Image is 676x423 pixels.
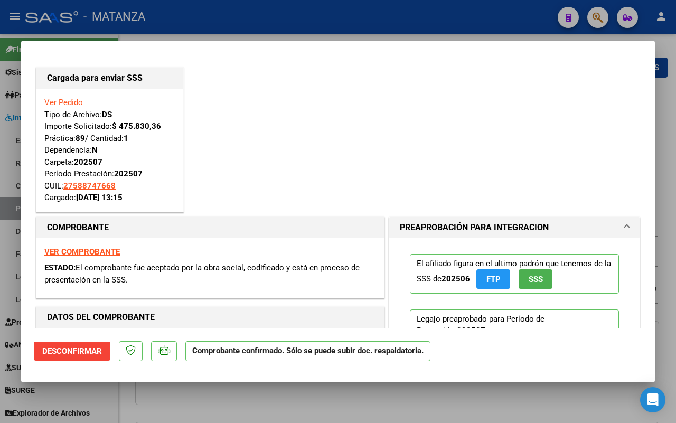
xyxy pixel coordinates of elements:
[44,263,76,272] span: ESTADO:
[34,342,110,361] button: Desconfirmar
[92,145,98,155] strong: N
[640,387,665,412] div: Open Intercom Messenger
[112,121,161,131] strong: $ 475.830,36
[47,72,173,84] h1: Cargada para enviar SSS
[44,98,83,107] a: Ver Pedido
[389,217,640,238] mat-expansion-panel-header: PREAPROBACIÓN PARA INTEGRACION
[519,269,552,289] button: SSS
[44,247,120,257] a: VER COMPROBANTE
[47,312,155,322] strong: DATOS DEL COMPROBANTE
[400,221,549,234] h1: PREAPROBACIÓN PARA INTEGRACION
[44,263,360,285] span: El comprobante fue aceptado por la obra social, codificado y está en proceso de presentación en l...
[185,341,430,362] p: Comprobante confirmado. Sólo se puede subir doc. respaldatoria.
[63,181,116,191] span: 27588747668
[529,275,543,284] span: SSS
[476,269,510,289] button: FTP
[457,326,485,335] strong: 202507
[114,169,143,178] strong: 202507
[44,97,175,204] div: Tipo de Archivo: Importe Solicitado: Práctica: / Cantidad: Dependencia: Carpeta: Período Prestaci...
[102,110,112,119] strong: DS
[47,222,109,232] strong: COMPROBANTE
[42,346,102,356] span: Desconfirmar
[74,157,102,167] strong: 202507
[124,134,128,143] strong: 1
[76,193,123,202] strong: [DATE] 13:15
[410,254,619,294] p: El afiliado figura en el ultimo padrón que tenemos de la SSS de
[442,274,470,284] strong: 202506
[486,275,501,284] span: FTP
[76,134,85,143] strong: 89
